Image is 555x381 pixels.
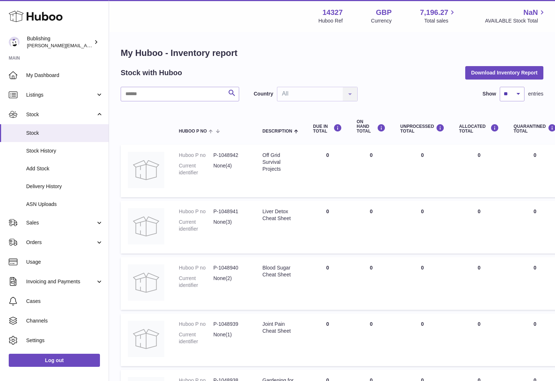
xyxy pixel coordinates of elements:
div: Joint Pain Cheat Sheet [262,321,298,335]
span: Settings [26,337,103,344]
div: Currency [371,17,392,24]
dt: Huboo P no [179,321,213,328]
dd: P-1048941 [213,208,248,215]
h1: My Huboo - Inventory report [121,47,543,59]
div: Blood Sugar Cheat Sheet [262,264,298,278]
td: 0 [349,313,393,366]
td: 0 [306,201,349,254]
span: 7,196.27 [420,8,449,17]
td: 0 [393,313,452,366]
span: Total sales [424,17,457,24]
span: NaN [523,8,538,17]
span: 0 [534,152,536,158]
dd: None(4) [213,162,248,176]
strong: 14327 [322,8,343,17]
img: product image [128,264,164,301]
td: 0 [349,201,393,254]
label: Show [483,90,496,97]
img: hamza@bublishing.com [9,37,20,48]
td: 0 [349,145,393,197]
td: 0 [452,201,506,254]
div: UNPROCESSED Total [400,124,445,134]
td: 0 [393,201,452,254]
a: Log out [9,354,100,367]
span: Channels [26,317,103,324]
span: entries [528,90,543,97]
dt: Huboo P no [179,264,213,271]
strong: GBP [376,8,391,17]
dt: Current identifier [179,275,213,289]
img: product image [128,208,164,244]
dd: P-1048940 [213,264,248,271]
td: 0 [452,257,506,310]
label: Country [254,90,273,97]
dd: P-1048942 [213,152,248,159]
div: Liver Detox Cheat Sheet [262,208,298,222]
span: 0 [534,321,536,327]
dt: Current identifier [179,219,213,232]
h2: Stock with Huboo [121,68,182,78]
span: Cases [26,298,103,305]
td: 0 [306,313,349,366]
div: Bublishing [27,35,92,49]
span: Invoicing and Payments [26,278,96,285]
button: Download Inventory Report [465,66,543,79]
a: 7,196.27 Total sales [420,8,457,24]
span: Stock [26,111,96,118]
span: Description [262,129,292,134]
dt: Current identifier [179,331,213,345]
span: 0 [534,265,536,271]
span: Orders [26,239,96,246]
dt: Huboo P no [179,152,213,159]
span: [PERSON_NAME][EMAIL_ADDRESS][DOMAIN_NAME] [27,42,146,48]
td: 0 [393,257,452,310]
dd: P-1048939 [213,321,248,328]
dt: Huboo P no [179,208,213,215]
span: Stock [26,130,103,137]
td: 0 [452,313,506,366]
dd: None(1) [213,331,248,345]
span: Stock History [26,147,103,154]
td: 0 [349,257,393,310]
div: Off Grid Survival Projects [262,152,298,173]
span: Usage [26,259,103,266]
a: NaN AVAILABLE Stock Total [485,8,546,24]
div: ALLOCATED Total [459,124,499,134]
span: Delivery History [26,183,103,190]
span: AVAILABLE Stock Total [485,17,546,24]
span: Huboo P no [179,129,207,134]
td: 0 [393,145,452,197]
span: Sales [26,219,96,226]
div: DUE IN TOTAL [313,124,342,134]
img: product image [128,321,164,357]
img: product image [128,152,164,188]
td: 0 [306,145,349,197]
dd: None(2) [213,275,248,289]
span: ASN Uploads [26,201,103,208]
span: My Dashboard [26,72,103,79]
dd: None(3) [213,219,248,232]
div: ON HAND Total [357,119,386,134]
td: 0 [306,257,349,310]
span: 0 [534,208,536,214]
dt: Current identifier [179,162,213,176]
td: 0 [452,145,506,197]
span: Listings [26,92,96,98]
div: Huboo Ref [318,17,343,24]
span: Add Stock [26,165,103,172]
